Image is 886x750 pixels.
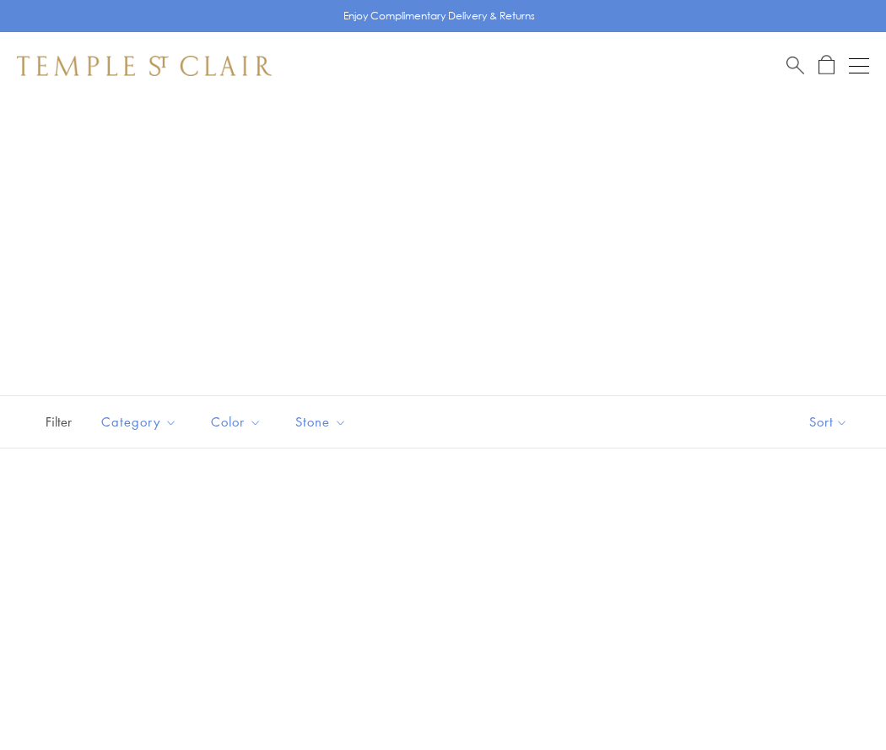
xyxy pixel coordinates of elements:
[17,56,272,76] img: Temple St. Clair
[287,411,359,432] span: Stone
[93,411,190,432] span: Category
[771,396,886,448] button: Show sort by
[818,55,835,76] a: Open Shopping Bag
[343,8,535,24] p: Enjoy Complimentary Delivery & Returns
[203,411,274,432] span: Color
[849,56,869,76] button: Open navigation
[786,55,804,76] a: Search
[283,403,359,441] button: Stone
[89,403,190,441] button: Category
[198,403,274,441] button: Color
